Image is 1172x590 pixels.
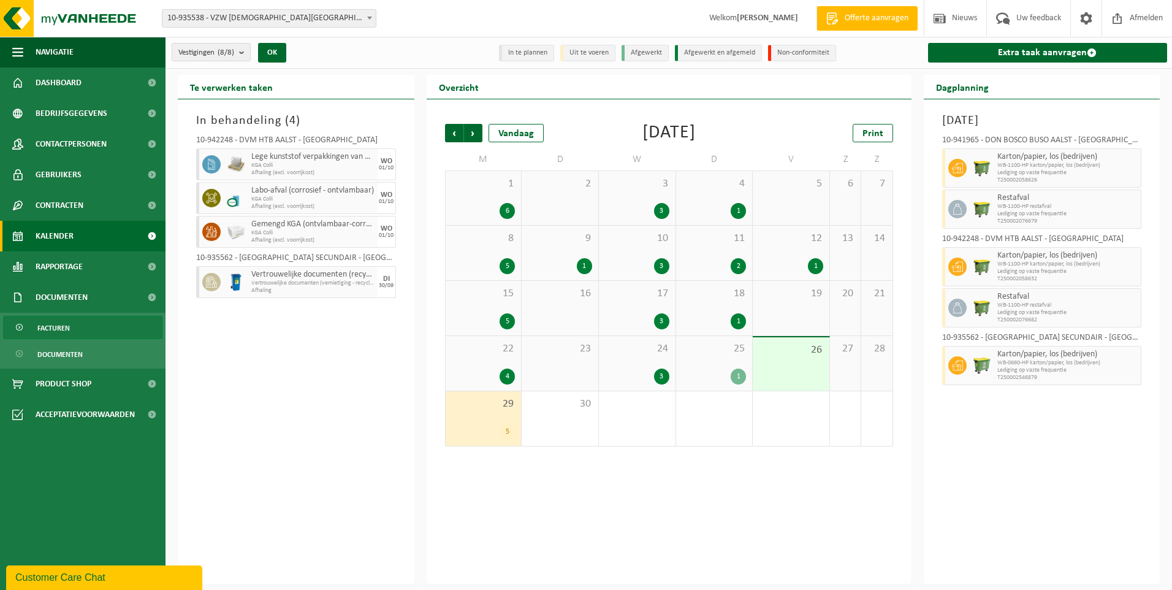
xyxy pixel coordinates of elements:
div: 01/10 [379,165,394,171]
span: WB-1100-HP karton/papier, los (bedrijven) [997,162,1138,169]
span: 30 [528,397,592,411]
h2: Te verwerken taken [178,75,285,99]
span: Restafval [997,193,1138,203]
div: 10-941965 - DON BOSCO BUSO AALST - [GEOGRAPHIC_DATA] [942,136,1142,148]
span: Contactpersonen [36,129,107,159]
div: [DATE] [642,124,696,142]
span: Lediging op vaste frequentie [997,210,1138,218]
span: Documenten [36,282,88,313]
span: 9 [528,232,592,245]
div: 10-935562 - [GEOGRAPHIC_DATA] SECUNDAIR - [GEOGRAPHIC_DATA] [196,254,396,266]
div: 01/10 [379,199,394,205]
span: 8 [452,232,516,245]
span: 3 [605,177,669,191]
div: 01/10 [379,232,394,239]
span: Karton/papier, los (bedrijven) [997,251,1138,261]
div: 5 [500,424,515,440]
img: WB-1100-HPE-GN-50 [973,200,991,218]
span: 24 [605,342,669,356]
span: Afhaling (excl. voorrijkost) [251,237,375,244]
span: T250002546879 [997,374,1138,381]
div: 1 [577,258,592,274]
span: Contracten [36,190,83,221]
span: Acceptatievoorwaarden [36,399,135,430]
span: 5 [759,177,823,191]
h2: Dagplanning [924,75,1001,99]
span: 29 [452,397,516,411]
span: Gebruikers [36,159,82,190]
count: (8/8) [218,48,234,56]
span: KGA Colli [251,229,375,237]
span: Restafval [997,292,1138,302]
span: 4 [682,177,747,191]
td: D [676,148,753,170]
div: WO [381,158,392,165]
span: 22 [452,342,516,356]
button: Vestigingen(8/8) [172,43,251,61]
div: 2 [731,258,746,274]
td: Z [861,148,892,170]
li: Afgewerkt [622,45,669,61]
img: WB-0660-HPE-GN-50 [973,356,991,375]
span: Facturen [37,316,70,340]
a: Documenten [3,342,162,366]
span: 2 [528,177,592,191]
div: 5 [500,258,515,274]
td: M [445,148,522,170]
span: Afhaling (excl. voorrijkost) [251,169,375,177]
span: Volgende [464,124,482,142]
span: 14 [867,232,886,245]
div: WO [381,225,392,232]
td: D [522,148,599,170]
span: Vertrouwelijke documenten (recyclage) [251,270,375,280]
img: WB-1100-HPE-GN-50 [973,299,991,317]
span: 15 [452,287,516,301]
img: LP-PA-00000-WDN-11 [227,155,245,174]
span: Rapportage [36,251,83,282]
span: 17 [605,287,669,301]
img: LP-OT-00060-CU [227,189,245,207]
span: Navigatie [36,37,74,67]
span: Vorige [445,124,463,142]
span: 19 [759,287,823,301]
span: Karton/papier, los (bedrijven) [997,152,1138,162]
span: WB-0660-HP karton/papier, los (bedrijven) [997,359,1138,367]
div: 1 [808,258,823,274]
span: 10-935538 - VZW PRIESTER DAENS COLLEGE - AALST [162,9,376,28]
span: 13 [836,232,854,245]
span: 12 [759,232,823,245]
span: 27 [836,342,854,356]
span: Lediging op vaste frequentie [997,309,1138,316]
span: 1 [452,177,516,191]
td: W [599,148,676,170]
div: 10-942248 - DVM HTB AALST - [GEOGRAPHIC_DATA] [942,235,1142,247]
div: 5 [500,313,515,329]
td: Z [830,148,861,170]
span: Lediging op vaste frequentie [997,367,1138,374]
iframe: chat widget [6,563,205,590]
span: Lediging op vaste frequentie [997,169,1138,177]
div: WO [381,191,392,199]
span: 20 [836,287,854,301]
h3: In behandeling ( ) [196,112,396,130]
div: 1 [731,203,746,219]
a: Offerte aanvragen [816,6,918,31]
div: 30/09 [379,283,394,289]
div: Vandaag [489,124,544,142]
span: KGA Colli [251,196,375,203]
span: Karton/papier, los (bedrijven) [997,350,1138,359]
span: Kalender [36,221,74,251]
span: KGA Colli [251,162,375,169]
span: T250002076679 [997,218,1138,225]
span: Vestigingen [178,44,234,62]
div: 4 [500,369,515,385]
a: Print [853,124,893,142]
span: Print [862,129,883,139]
span: 10-935538 - VZW PRIESTER DAENS COLLEGE - AALST [162,10,376,27]
span: Documenten [37,343,83,366]
span: Gemengd KGA (ontvlambaar-corrosief) [251,220,375,229]
span: 18 [682,287,747,301]
span: 28 [867,342,886,356]
span: WB-1100-HP restafval [997,203,1138,210]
